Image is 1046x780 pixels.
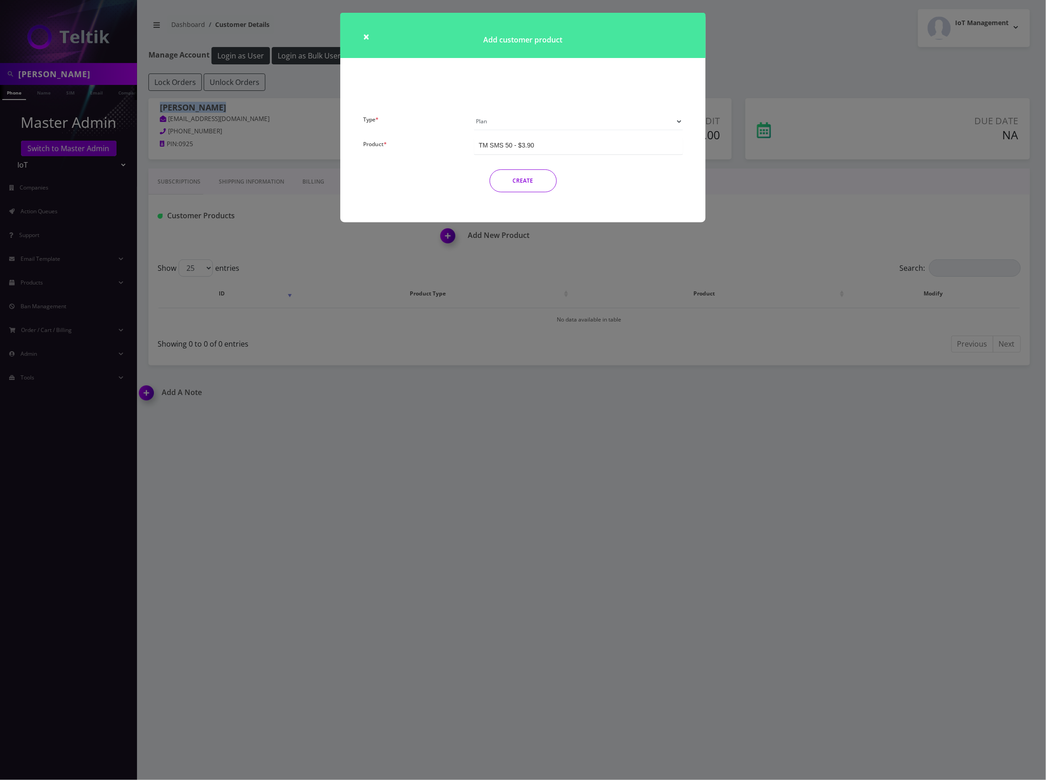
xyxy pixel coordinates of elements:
[363,137,387,151] label: Product
[490,169,557,192] button: CREATE
[479,141,534,150] div: TM SMS 50 - $3.90
[363,113,379,126] label: Type
[363,29,370,44] span: ×
[340,13,706,58] h1: Add customer product
[363,31,370,42] button: Close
